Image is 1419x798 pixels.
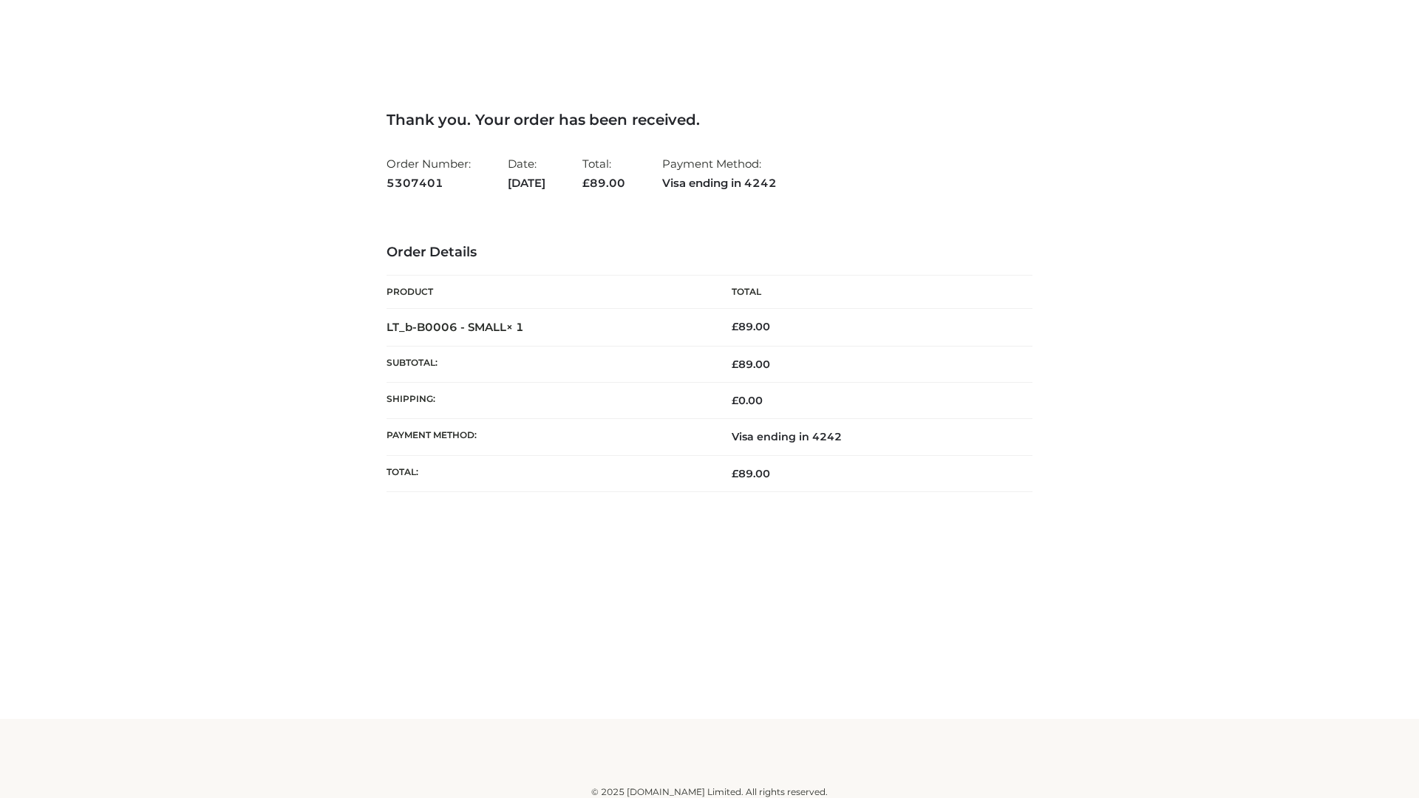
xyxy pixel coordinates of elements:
span: £ [732,394,738,407]
th: Payment method: [387,419,709,455]
span: £ [732,320,738,333]
bdi: 0.00 [732,394,763,407]
strong: × 1 [506,320,524,334]
li: Order Number: [387,151,471,196]
h3: Thank you. Your order has been received. [387,111,1032,129]
h3: Order Details [387,245,1032,261]
span: £ [582,176,590,190]
th: Shipping: [387,383,709,419]
th: Total: [387,455,709,491]
strong: LT_b-B0006 - SMALL [387,320,524,334]
strong: [DATE] [508,174,545,193]
span: 89.00 [582,176,625,190]
li: Total: [582,151,625,196]
span: 89.00 [732,467,770,480]
bdi: 89.00 [732,320,770,333]
th: Subtotal: [387,346,709,382]
strong: 5307401 [387,174,471,193]
span: £ [732,358,738,371]
span: £ [732,467,738,480]
strong: Visa ending in 4242 [662,174,777,193]
span: 89.00 [732,358,770,371]
li: Date: [508,151,545,196]
th: Total [709,276,1032,309]
li: Payment Method: [662,151,777,196]
td: Visa ending in 4242 [709,419,1032,455]
th: Product [387,276,709,309]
